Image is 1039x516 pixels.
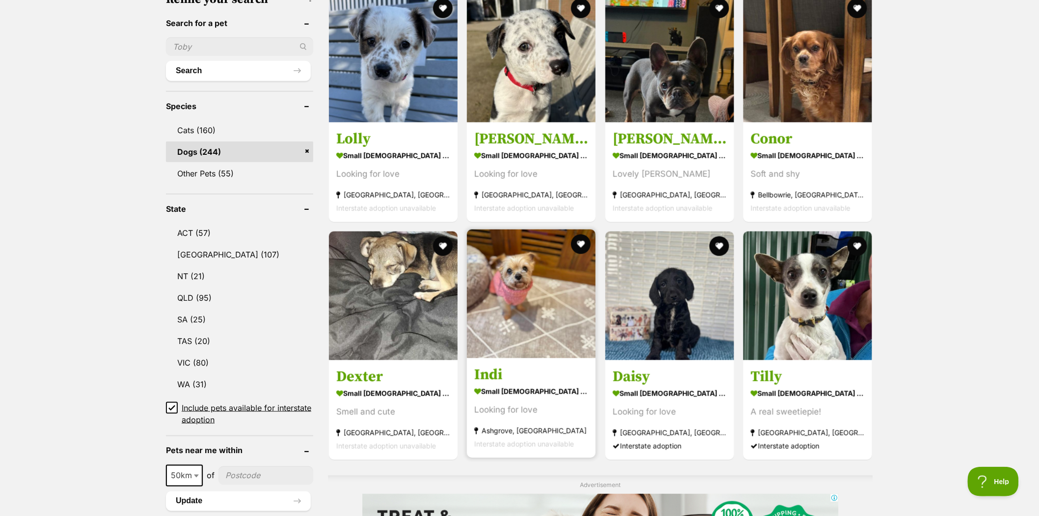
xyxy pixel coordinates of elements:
[166,37,313,56] input: Toby
[167,469,202,483] span: 50km
[182,402,313,426] span: Include pets available for interstate adoption
[336,405,450,419] div: Smell and cute
[751,386,865,401] strong: small [DEMOGRAPHIC_DATA] Dog
[336,442,436,450] span: Interstate adoption unavailable
[751,405,865,419] div: A real sweetiepie!
[166,352,313,373] a: VIC (80)
[613,368,727,386] h3: Daisy
[474,384,588,399] strong: small [DEMOGRAPHIC_DATA] Dog
[166,331,313,351] a: TAS (20)
[166,287,313,308] a: QLD (95)
[467,122,596,222] a: [PERSON_NAME] small [DEMOGRAPHIC_DATA] Dog Looking for love [GEOGRAPHIC_DATA], [GEOGRAPHIC_DATA] ...
[166,446,313,455] header: Pets near me within
[743,360,872,460] a: Tilly small [DEMOGRAPHIC_DATA] Dog A real sweetiepie! [GEOGRAPHIC_DATA], [GEOGRAPHIC_DATA] Inters...
[467,358,596,458] a: Indi small [DEMOGRAPHIC_DATA] Dog Looking for love Ashgrove, [GEOGRAPHIC_DATA] Interstate adoptio...
[613,386,727,401] strong: small [DEMOGRAPHIC_DATA] Dog
[166,374,313,395] a: WA (31)
[605,231,734,360] img: Daisy - Poodle (Toy) x Dachshund Dog
[433,236,453,256] button: favourite
[467,229,596,358] img: Indi - Australian Silky Terrier Dog
[613,439,727,453] div: Interstate adoption
[336,148,450,163] strong: small [DEMOGRAPHIC_DATA] Dog
[751,204,850,212] span: Interstate adoption unavailable
[336,168,450,181] div: Looking for love
[336,188,450,201] strong: [GEOGRAPHIC_DATA], [GEOGRAPHIC_DATA]
[605,360,734,460] a: Daisy small [DEMOGRAPHIC_DATA] Dog Looking for love [GEOGRAPHIC_DATA], [GEOGRAPHIC_DATA] Intersta...
[613,168,727,181] div: Lovely [PERSON_NAME]
[572,234,591,254] button: favourite
[329,231,458,360] img: Dexter - Fox Terrier (Miniature) Dog
[336,368,450,386] h3: Dexter
[613,130,727,148] h3: [PERSON_NAME]
[207,470,215,482] span: of
[329,122,458,222] a: Lolly small [DEMOGRAPHIC_DATA] Dog Looking for love [GEOGRAPHIC_DATA], [GEOGRAPHIC_DATA] Intersta...
[336,204,436,212] span: Interstate adoption unavailable
[219,466,313,485] input: postcode
[166,102,313,111] header: Species
[474,148,588,163] strong: small [DEMOGRAPHIC_DATA] Dog
[166,309,313,330] a: SA (25)
[710,236,729,256] button: favourite
[751,439,865,453] div: Interstate adoption
[474,188,588,201] strong: [GEOGRAPHIC_DATA], [GEOGRAPHIC_DATA]
[166,465,203,487] span: 50km
[751,148,865,163] strong: small [DEMOGRAPHIC_DATA] Dog
[751,130,865,148] h3: Conor
[751,426,865,439] strong: [GEOGRAPHIC_DATA], [GEOGRAPHIC_DATA]
[166,223,313,243] a: ACT (57)
[474,168,588,181] div: Looking for love
[474,130,588,148] h3: [PERSON_NAME]
[751,368,865,386] h3: Tilly
[613,204,712,212] span: Interstate adoption unavailable
[336,386,450,401] strong: small [DEMOGRAPHIC_DATA] Dog
[166,244,313,265] a: [GEOGRAPHIC_DATA] (107)
[474,440,574,448] span: Interstate adoption unavailable
[751,188,865,201] strong: Bellbowrie, [GEOGRAPHIC_DATA]
[166,266,313,287] a: NT (21)
[166,204,313,213] header: State
[474,403,588,417] div: Looking for love
[848,236,867,256] button: favourite
[166,61,311,81] button: Search
[166,402,313,426] a: Include pets available for interstate adoption
[613,188,727,201] strong: [GEOGRAPHIC_DATA], [GEOGRAPHIC_DATA]
[166,19,313,28] header: Search for a pet
[336,130,450,148] h3: Lolly
[613,405,727,419] div: Looking for love
[336,426,450,439] strong: [GEOGRAPHIC_DATA], [GEOGRAPHIC_DATA]
[166,491,311,511] button: Update
[166,120,313,141] a: Cats (160)
[474,204,574,212] span: Interstate adoption unavailable
[751,168,865,181] div: Soft and shy
[743,231,872,360] img: Tilly - Jack Russell Terrier Dog
[474,366,588,384] h3: Indi
[605,122,734,222] a: [PERSON_NAME] small [DEMOGRAPHIC_DATA] Dog Lovely [PERSON_NAME] [GEOGRAPHIC_DATA], [GEOGRAPHIC_DA...
[613,148,727,163] strong: small [DEMOGRAPHIC_DATA] Dog
[968,467,1019,496] iframe: Help Scout Beacon - Open
[474,424,588,437] strong: Ashgrove, [GEOGRAPHIC_DATA]
[329,360,458,460] a: Dexter small [DEMOGRAPHIC_DATA] Dog Smell and cute [GEOGRAPHIC_DATA], [GEOGRAPHIC_DATA] Interstat...
[613,426,727,439] strong: [GEOGRAPHIC_DATA], [GEOGRAPHIC_DATA]
[166,142,313,162] a: Dogs (244)
[166,163,313,184] a: Other Pets (55)
[743,122,872,222] a: Conor small [DEMOGRAPHIC_DATA] Dog Soft and shy Bellbowrie, [GEOGRAPHIC_DATA] Interstate adoption...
